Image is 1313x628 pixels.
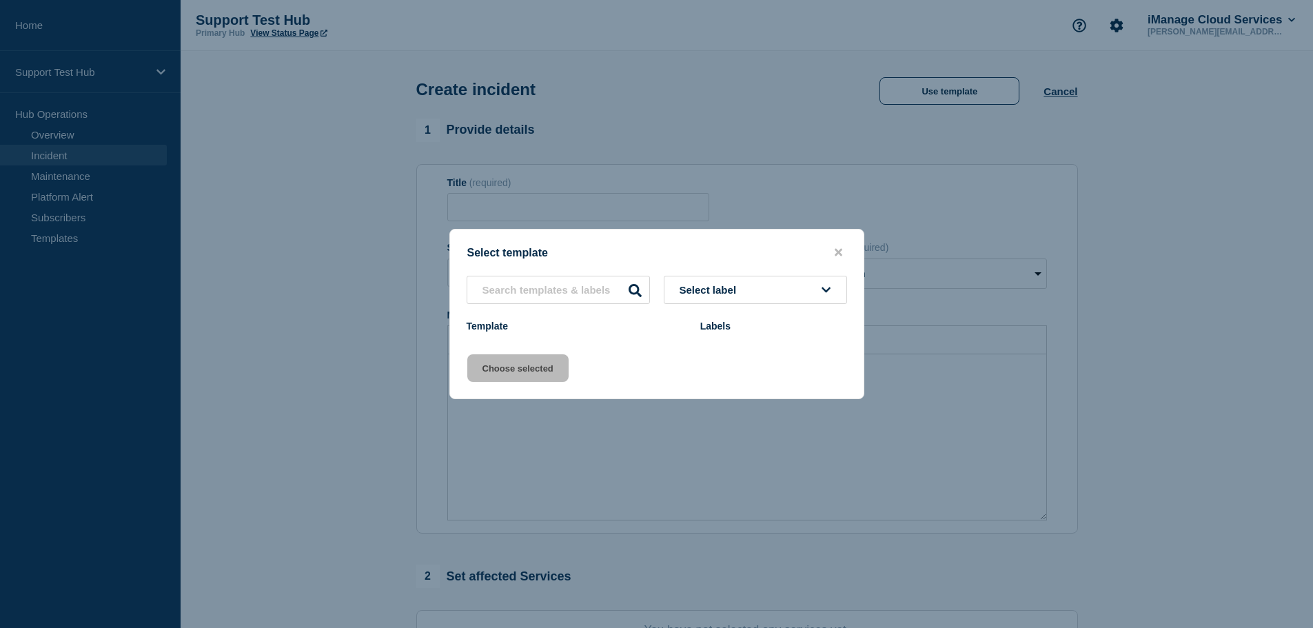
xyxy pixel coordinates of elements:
div: Template [467,321,686,332]
div: Select template [450,246,864,259]
div: Labels [700,321,847,332]
span: Select label [680,284,742,296]
button: Choose selected [467,354,569,382]
button: Select label [664,276,847,304]
button: close button [831,246,846,259]
input: Search templates & labels [467,276,650,304]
